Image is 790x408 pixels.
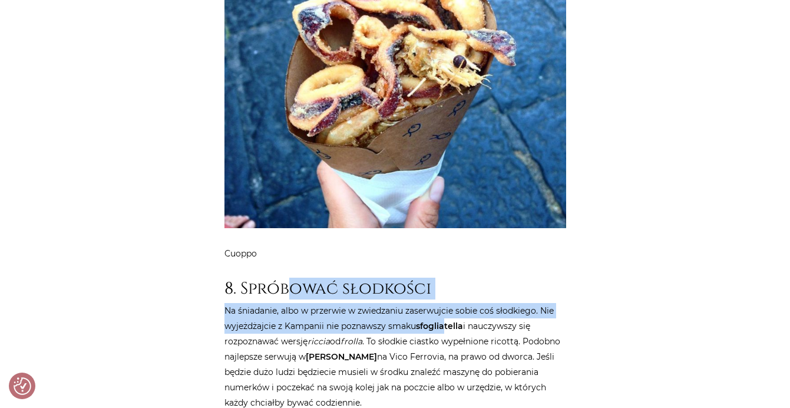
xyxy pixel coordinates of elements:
[224,246,566,261] p: Cuoppo
[224,279,566,299] h2: 8. Spróbować słodkości
[14,377,31,395] button: Preferencje co do zgód
[308,336,330,347] em: riccia
[14,377,31,395] img: Revisit consent button
[416,321,463,331] strong: sfogliatella
[341,336,362,347] em: frolla
[306,351,377,362] strong: [PERSON_NAME]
